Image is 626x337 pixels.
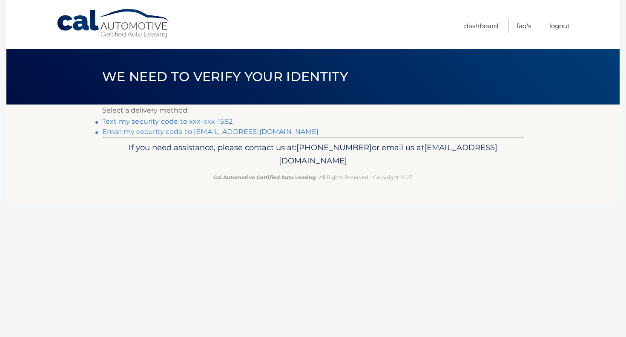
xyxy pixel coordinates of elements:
[108,173,518,182] p: - All Rights Reserved - Copyright 2025
[102,69,348,84] span: We need to verify your identity
[102,128,319,136] a: Email my security code to [EMAIL_ADDRESS][DOMAIN_NAME]
[296,142,372,152] span: [PHONE_NUMBER]
[213,174,316,180] strong: Cal Automotive Certified Auto Leasing
[517,19,531,33] a: FAQ's
[464,19,498,33] a: Dashboard
[56,9,171,39] a: Cal Automotive
[108,141,518,168] p: If you need assistance, please contact us at: or email us at
[549,19,570,33] a: Logout
[102,105,524,116] p: Select a delivery method:
[102,117,233,125] a: Text my security code to xxx-xxx-1582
